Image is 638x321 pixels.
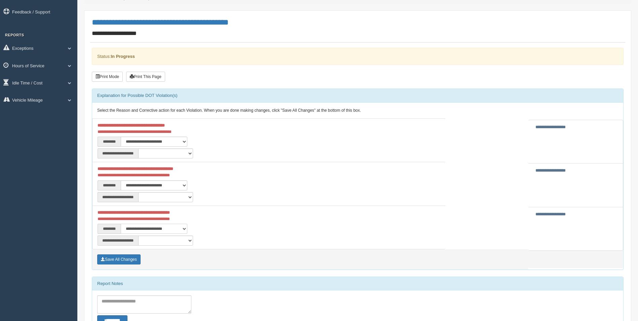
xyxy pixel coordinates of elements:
button: Print This Page [126,72,165,82]
div: Select the Reason and Corrective action for each Violation. When you are done making changes, cli... [92,103,623,119]
button: Save [97,254,141,264]
strong: In Progress [111,54,135,59]
button: Print Mode [92,72,123,82]
div: Status: [92,48,624,65]
div: Report Notes [92,277,623,290]
div: Explanation for Possible DOT Violation(s) [92,89,623,102]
